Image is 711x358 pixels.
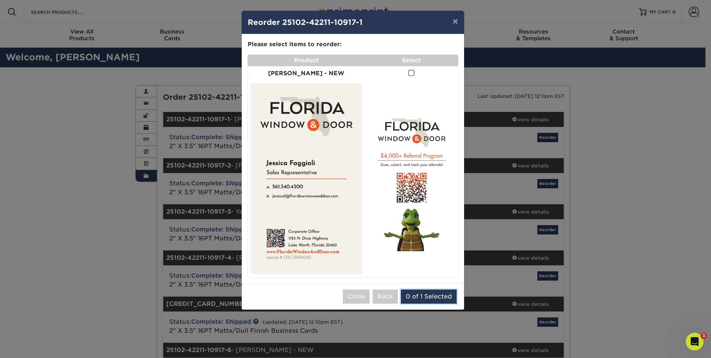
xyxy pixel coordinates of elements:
strong: [PERSON_NAME] - NEW [268,70,344,77]
button: × [447,11,464,32]
button: 0 of 1 Selected [401,290,457,304]
button: Back [373,290,398,304]
strong: Select [402,57,421,64]
img: primo-9985-68e3ea1956c57 [251,83,363,274]
img: primo-1561-68e3ea195ab34 [368,106,455,251]
iframe: Intercom live chat [686,333,704,351]
strong: Please select items to reorder: [248,41,342,48]
strong: Product [294,57,319,64]
h4: Reorder 25102-42211-10917-1 [248,17,458,28]
button: Close [343,290,370,304]
span: 1 [701,333,707,339]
